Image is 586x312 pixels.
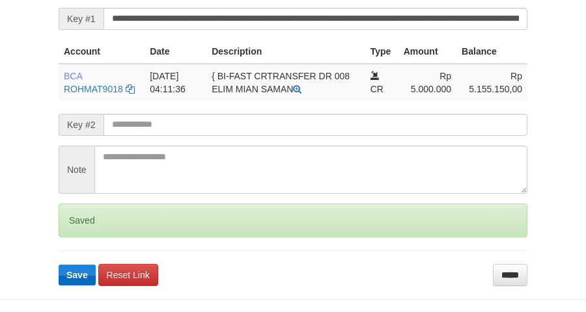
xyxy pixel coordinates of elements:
[206,40,365,64] th: Description
[59,203,527,237] div: Saved
[126,84,135,94] a: Copy ROHMAT9018 to clipboard
[365,40,398,64] th: Type
[59,146,94,194] span: Note
[64,84,123,94] a: ROHMAT9018
[145,64,206,101] td: [DATE] 04:11:36
[456,40,527,64] th: Balance
[59,8,104,30] span: Key #1
[456,64,527,101] td: Rp 5.155.150,00
[66,270,88,280] span: Save
[398,64,456,101] td: Rp 5.000.000
[59,40,145,64] th: Account
[398,40,456,64] th: Amount
[145,40,206,64] th: Date
[370,84,384,94] span: CR
[59,114,104,136] span: Key #2
[206,64,365,101] td: { BI-FAST CRTRANSFER DR 008 ELIM MIAN SAMAN
[107,270,150,280] span: Reset Link
[98,264,158,286] a: Reset Link
[59,265,96,285] button: Save
[64,71,82,81] span: BCA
